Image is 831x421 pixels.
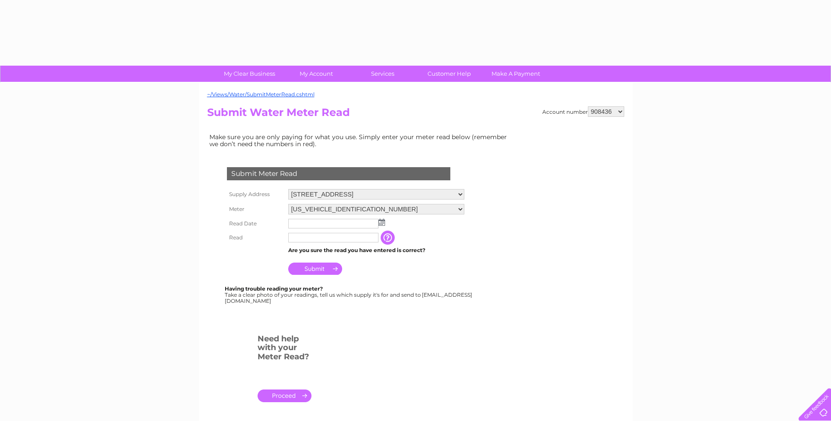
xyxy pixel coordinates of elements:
b: Having trouble reading your meter? [225,285,323,292]
input: Information [381,231,396,245]
td: Are you sure the read you have entered is correct? [286,245,467,256]
a: ~/Views/Water/SubmitMeterRead.cshtml [207,91,315,98]
div: Account number [542,106,624,117]
th: Read Date [225,217,286,231]
td: Make sure you are only paying for what you use. Simply enter your meter read below (remember we d... [207,131,514,150]
a: Services [347,66,419,82]
img: ... [378,219,385,226]
a: My Clear Business [213,66,286,82]
div: Take a clear photo of your readings, tell us which supply it's for and send to [EMAIL_ADDRESS][DO... [225,286,474,304]
th: Meter [225,202,286,217]
h3: Need help with your Meter Read? [258,333,311,366]
h2: Submit Water Meter Read [207,106,624,123]
a: Customer Help [413,66,485,82]
a: My Account [280,66,352,82]
a: Make A Payment [480,66,552,82]
th: Read [225,231,286,245]
th: Supply Address [225,187,286,202]
input: Submit [288,263,342,275]
div: Submit Meter Read [227,167,450,180]
a: . [258,389,311,402]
